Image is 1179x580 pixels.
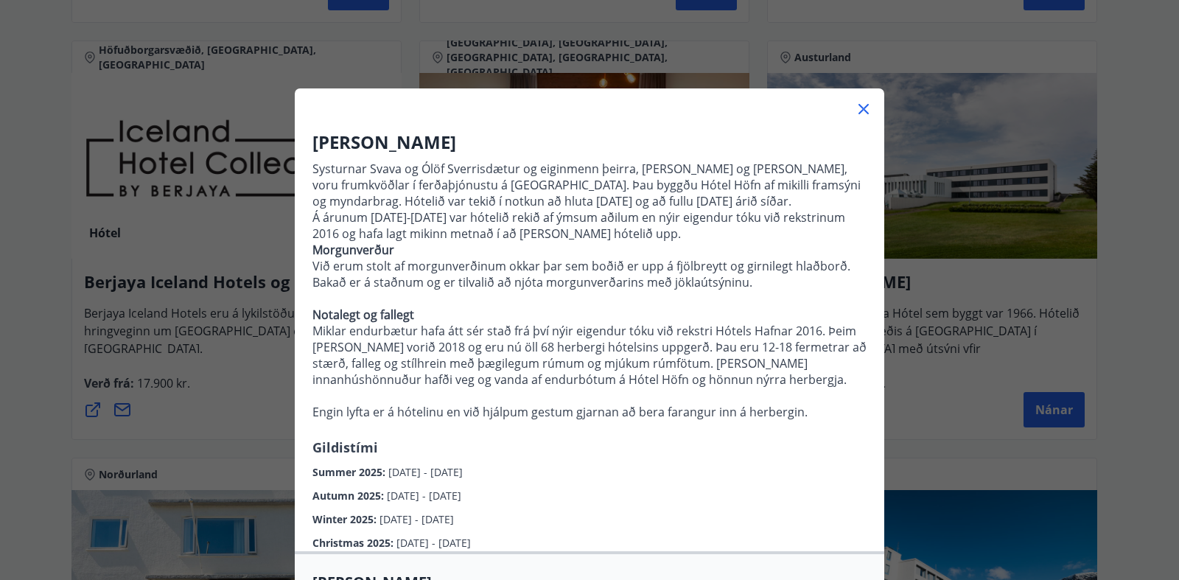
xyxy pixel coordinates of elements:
[388,465,463,479] span: [DATE] - [DATE]
[396,536,471,550] span: [DATE] - [DATE]
[312,536,396,550] span: Christmas 2025 :
[312,512,379,526] span: Winter 2025 :
[312,242,394,258] strong: Morgunverður
[312,465,388,479] span: Summer 2025 :
[312,489,387,503] span: Autumn 2025 :
[312,307,414,323] strong: Notalegt og fallegt
[387,489,461,503] span: [DATE] - [DATE]
[379,512,454,526] span: [DATE] - [DATE]
[312,439,378,456] span: Gildistími
[312,242,867,420] p: Við erum stolt af morgunverðinum okkar þar sem boðið er upp á fjölbreytt og girnilegt hlaðborð. B...
[312,161,867,242] p: Systurnar Svava og Ólöf Sverrisdætur og eiginmenn þeirra, [PERSON_NAME] og [PERSON_NAME], voru fr...
[312,130,867,155] h3: [PERSON_NAME]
